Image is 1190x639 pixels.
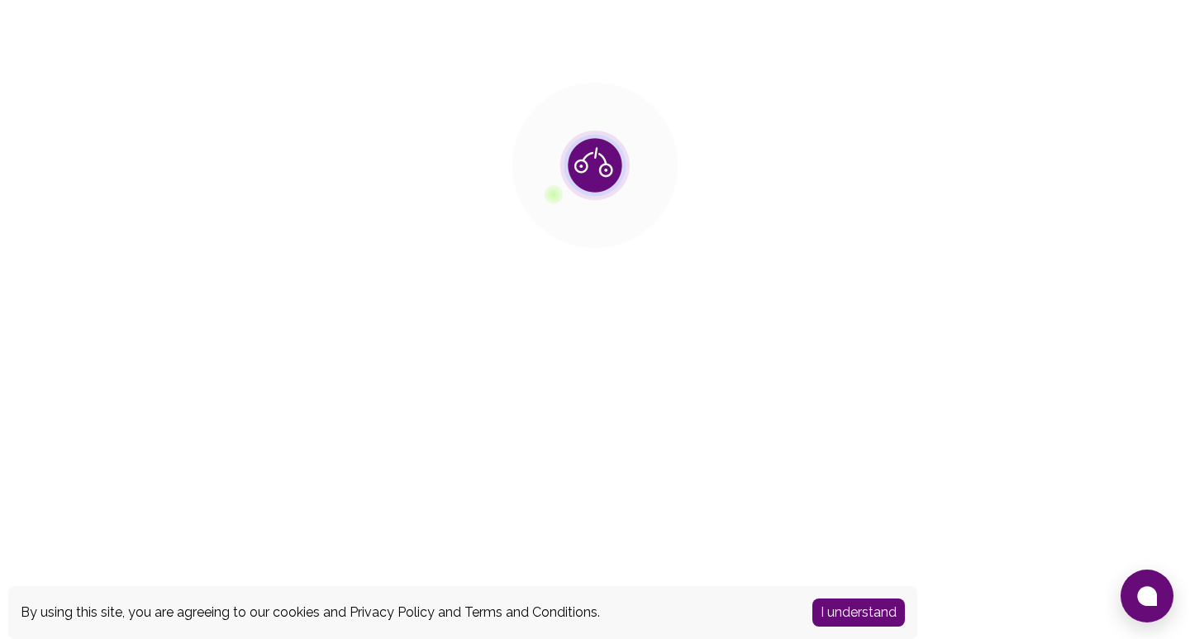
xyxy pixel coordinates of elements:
[812,598,905,627] button: Accept cookies
[512,83,678,248] img: public
[350,604,435,620] a: Privacy Policy
[1121,570,1173,622] button: Open chat window
[21,603,788,622] div: By using this site, you are agreeing to our cookies and and .
[464,604,597,620] a: Terms and Conditions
